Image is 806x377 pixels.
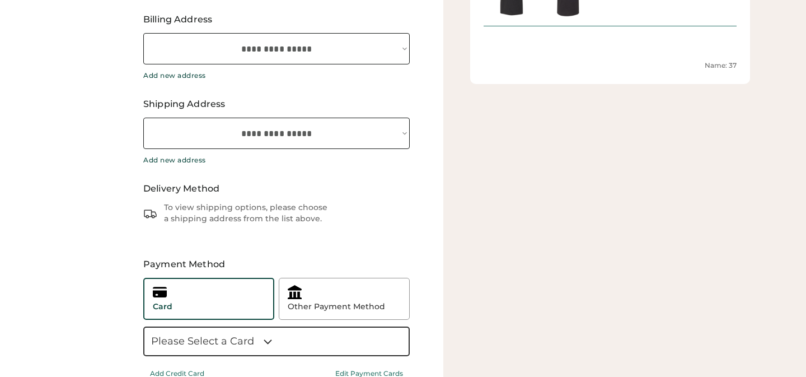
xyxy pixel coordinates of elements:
img: bank-account.svg [288,285,302,299]
div: Add new address [143,71,206,80]
div: Shipping Address [143,97,410,111]
div: Billing Address [143,13,410,26]
div: Card [153,301,172,313]
div: Other Payment Method [288,301,385,313]
div: Name: 37 [484,61,737,71]
div: Add new address [143,156,206,165]
img: creditcard.svg [153,285,167,299]
div: Delivery Method [143,182,410,196]
img: truck.svg [143,207,157,221]
div: Please Select a Card [151,334,254,348]
div: Payment Method [137,258,416,271]
div: To view shipping options, please choose a shipping address from the list above. [164,202,330,224]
